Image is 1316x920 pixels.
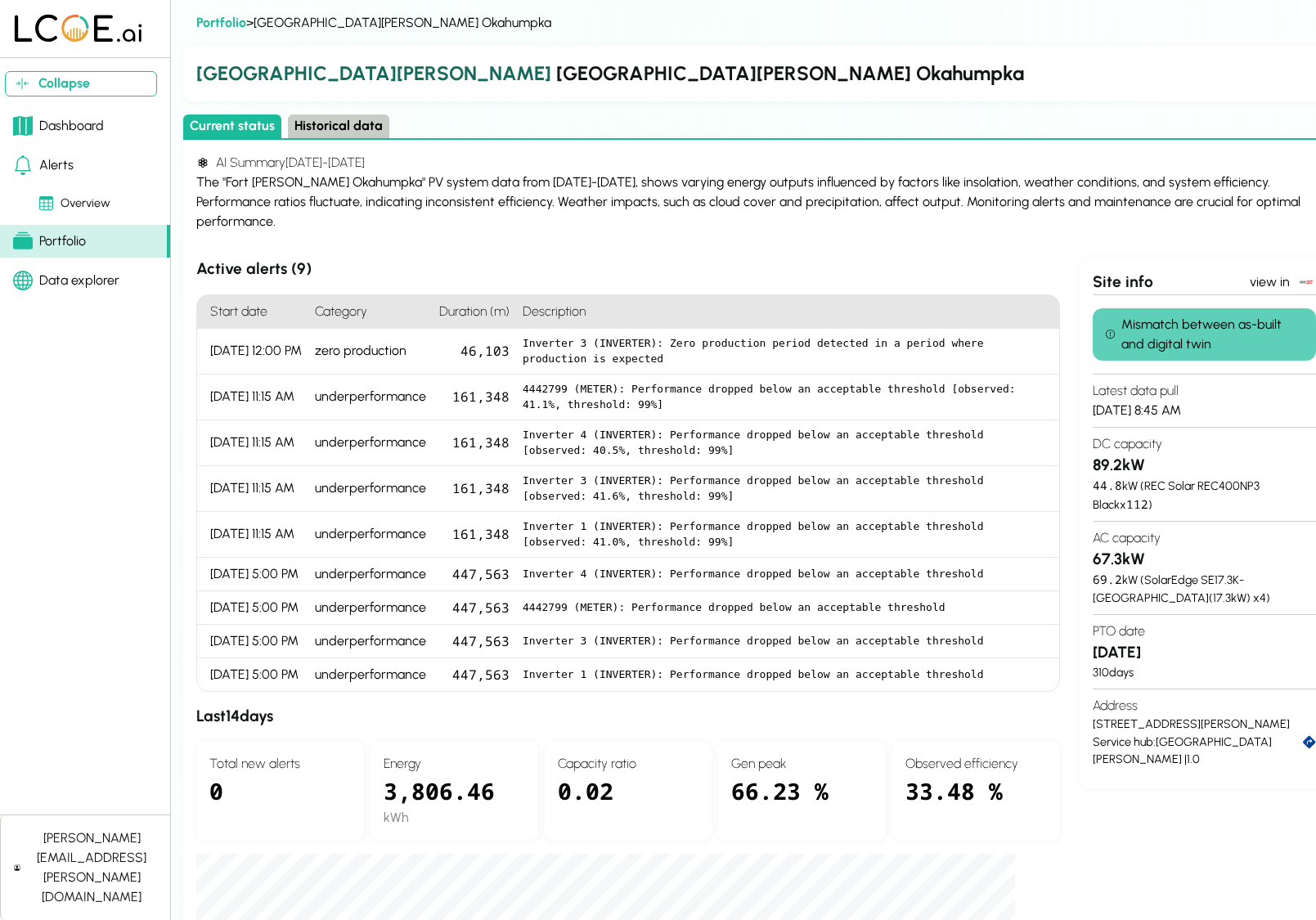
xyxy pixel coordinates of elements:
div: 0 [209,774,351,828]
h4: Energy [384,754,525,774]
pre: Inverter 4 (INVERTER): Performance dropped below an acceptable threshold [observed: 40.5%, thresh... [523,427,1046,459]
div: 447,563 [433,558,516,591]
div: [STREET_ADDRESS][PERSON_NAME] [1093,716,1303,734]
div: 447,563 [433,591,516,625]
div: underperformance [308,512,433,558]
div: Dashboard [13,116,104,136]
h3: 89.2 kW [1093,454,1316,478]
section: [DATE] 8:45 AM [1093,374,1316,427]
div: Site info [1093,271,1250,294]
div: underperformance [308,466,433,512]
a: view in [1250,271,1316,294]
div: [DATE] 5:00 PM [197,625,308,658]
h4: Observed efficiency [905,754,1047,774]
span: [GEOGRAPHIC_DATA][PERSON_NAME] [196,61,551,85]
span: 4 [1260,590,1266,605]
h4: Duration (m) [433,295,516,329]
h3: Active alerts ( 9 ) [196,258,1060,281]
div: 161,348 [433,375,516,420]
h4: Address [1093,696,1316,716]
div: Alerts [13,155,74,175]
img: SolarEdge [1296,272,1316,292]
h4: Start date [197,295,308,329]
pre: Inverter 1 (INVERTER): Performance dropped below an acceptable threshold [observed: 41.0%, thresh... [523,518,1046,550]
h4: Gen peak [731,754,873,774]
div: [PERSON_NAME][EMAIL_ADDRESS][PERSON_NAME][DOMAIN_NAME] [27,828,157,907]
div: 3,806.46 [384,774,525,808]
pre: 4442799 (METER): Performance dropped below an acceptable threshold [523,599,1046,616]
div: 447,563 [433,658,516,691]
div: [DATE] 5:00 PM [197,658,308,691]
div: 0.02 [558,774,699,828]
div: 161,348 [433,512,516,558]
div: 33.48 % [905,774,1047,828]
pre: Inverter 4 (INVERTER): Performance dropped below an acceptable threshold [523,566,1046,582]
div: underperformance [308,625,433,658]
span: 112 [1126,496,1148,512]
h3: Last 14 days [196,705,1060,729]
div: Data explorer [13,271,119,290]
button: Collapse [5,71,157,96]
div: kWh [384,808,525,828]
h4: Description [516,295,1059,329]
div: 46,103 [433,329,516,375]
div: underperformance [308,558,433,591]
pre: 4442799 (METER): Performance dropped below an acceptable threshold [observed: 41.1%, threshold: 99%] [523,381,1046,413]
h4: Total new alerts [209,754,351,774]
h4: Category [308,295,433,329]
h4: PTO date [1093,622,1316,641]
h3: [DATE] [1093,641,1316,665]
div: underperformance [308,375,433,420]
a: Portfolio [196,15,246,30]
pre: Inverter 1 (INVERTER): Performance dropped below an acceptable threshold [523,666,1046,683]
div: [DATE] 11:15 AM [197,420,308,466]
div: kW ( SolarEdge SE17.3K-[GEOGRAPHIC_DATA] ( 17.3 kW) x ) [1093,571,1316,607]
div: zero production [308,329,433,375]
div: underperformance [308,420,433,466]
div: Portfolio [13,231,86,251]
pre: Inverter 3 (INVERTER): Performance dropped below an acceptable threshold [523,633,1046,649]
div: [DATE] 5:00 PM [197,558,308,591]
h3: 67.3 kW [1093,548,1316,572]
div: [DATE] 11:15 AM [197,466,308,512]
pre: Inverter 3 (INVERTER): Zero production period detected in a period where production is expected [523,335,1046,367]
div: [DATE] 11:15 AM [197,375,308,420]
h4: DC capacity [1093,434,1316,454]
div: 161,348 [433,420,516,466]
div: [DATE] 12:00 PM [197,329,308,375]
div: underperformance [308,658,433,691]
div: Overview [39,195,110,213]
div: Mismatch between as-built and digital twin [1106,315,1303,354]
div: 66.23 % [731,774,873,828]
h4: Capacity ratio [558,754,699,774]
div: underperformance [308,591,433,625]
div: [DATE] 11:15 AM [197,512,308,558]
div: kW ( REC Solar REC400NP3 Black x ) [1093,477,1316,514]
h4: AC capacity [1093,528,1316,548]
h4: Latest data pull [1093,381,1316,401]
div: 447,563 [433,625,516,658]
div: 161,348 [433,466,516,512]
button: Historical data [288,114,389,138]
div: [DATE] 5:00 PM [197,591,308,625]
a: directions [1303,734,1316,752]
span: 69.2 [1093,572,1122,587]
pre: Inverter 3 (INVERTER): Performance dropped below an acceptable threshold [observed: 41.6%, thresh... [523,473,1046,505]
span: 44.8 [1093,478,1122,493]
button: Current status [183,114,281,138]
div: 310 days [1093,664,1316,682]
div: Service hub: [GEOGRAPHIC_DATA][PERSON_NAME] | 1.0 [1093,734,1303,769]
